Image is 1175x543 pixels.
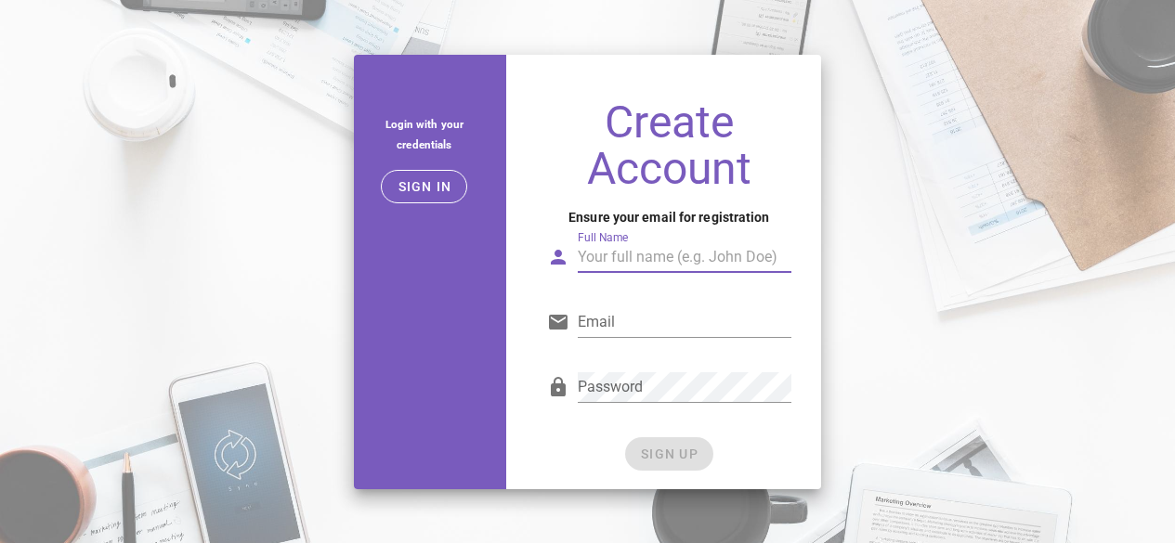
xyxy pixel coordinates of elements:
[381,170,467,203] button: Sign in
[578,242,791,272] input: Your full name (e.g. John Doe)
[369,114,480,155] h5: Login with your credentials
[397,179,451,194] span: Sign in
[547,207,791,227] h4: Ensure your email for registration
[547,99,791,192] h1: Create Account
[578,231,628,245] label: Full Name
